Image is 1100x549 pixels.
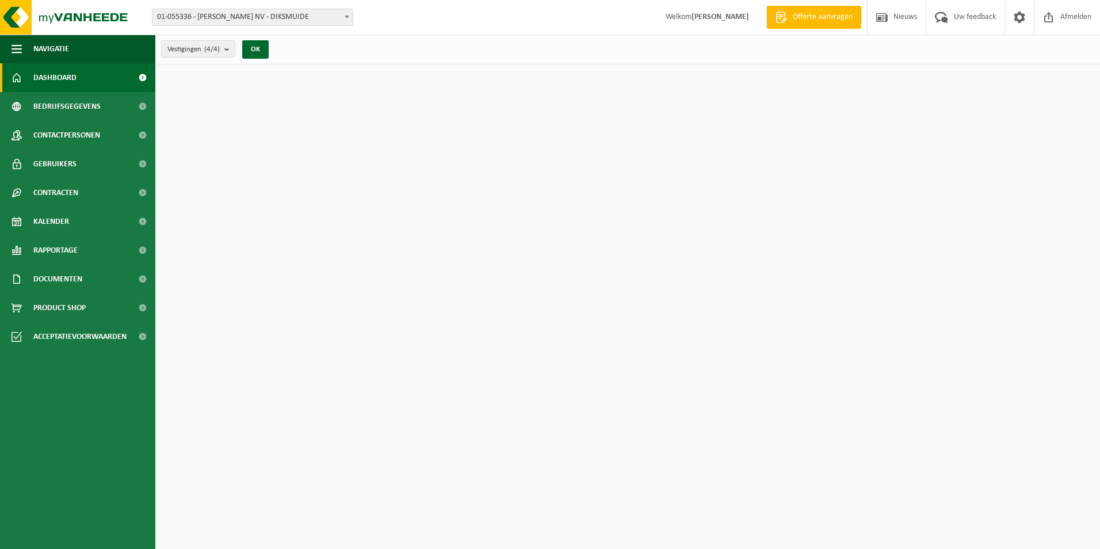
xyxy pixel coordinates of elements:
span: 01-055336 - DENEIRE MARC NV - DIKSMUIDE [152,9,353,25]
button: Vestigingen(4/4) [161,40,235,58]
span: Vestigingen [167,41,220,58]
span: Rapportage [33,236,78,265]
button: OK [242,40,269,59]
span: Navigatie [33,35,69,63]
span: Bedrijfsgegevens [33,92,101,121]
span: Contactpersonen [33,121,100,150]
span: Acceptatievoorwaarden [33,322,127,351]
span: Product Shop [33,293,86,322]
strong: [PERSON_NAME] [692,13,749,21]
span: 01-055336 - DENEIRE MARC NV - DIKSMUIDE [152,9,353,26]
span: Documenten [33,265,82,293]
span: Kalender [33,207,69,236]
span: Contracten [33,178,78,207]
span: Dashboard [33,63,77,92]
span: Offerte aanvragen [790,12,855,23]
span: Gebruikers [33,150,77,178]
a: Offerte aanvragen [766,6,861,29]
count: (4/4) [204,45,220,53]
